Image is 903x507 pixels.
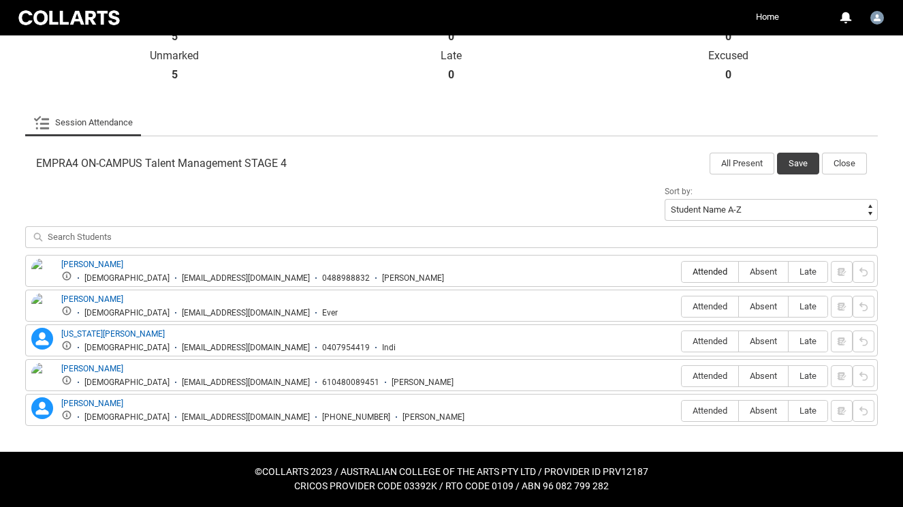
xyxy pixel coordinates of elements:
[448,30,454,44] strong: 0
[789,266,827,277] span: Late
[725,68,731,82] strong: 0
[822,153,867,174] button: Close
[739,301,788,311] span: Absent
[33,109,133,136] a: Session Attendance
[61,294,123,304] a: [PERSON_NAME]
[853,261,874,283] button: Reset
[61,399,123,408] a: [PERSON_NAME]
[682,301,738,311] span: Attended
[322,343,370,353] div: 0407954419
[789,301,827,311] span: Late
[61,329,165,339] a: [US_STATE][PERSON_NAME]
[84,343,170,353] div: [DEMOGRAPHIC_DATA]
[867,5,887,27] button: User Profile User1661836414249227732
[789,336,827,346] span: Late
[590,49,867,63] p: Excused
[31,258,53,288] img: Daniel Clancy
[25,226,878,248] input: Search Students
[61,260,123,269] a: [PERSON_NAME]
[789,405,827,416] span: Late
[61,364,123,373] a: [PERSON_NAME]
[84,308,170,318] div: [DEMOGRAPHIC_DATA]
[777,153,819,174] button: Save
[322,378,379,388] div: 610480089451
[853,331,874,352] button: Reset
[182,273,310,283] div: [EMAIL_ADDRESS][DOMAIN_NAME]
[36,157,287,170] span: EMPRA4 ON-CAMPUS Talent Management STAGE 4
[182,343,310,353] div: [EMAIL_ADDRESS][DOMAIN_NAME]
[853,296,874,318] button: Reset
[31,328,53,350] lightning-icon: Indiana Evans
[84,273,170,283] div: [DEMOGRAPHIC_DATA]
[870,11,884,25] img: User1661836414249227732
[789,371,827,381] span: Late
[682,371,738,381] span: Attended
[382,273,444,283] div: [PERSON_NAME]
[182,308,310,318] div: [EMAIL_ADDRESS][DOMAIN_NAME]
[25,109,141,136] li: Session Attendance
[725,30,731,44] strong: 0
[739,371,788,381] span: Absent
[84,412,170,422] div: [DEMOGRAPHIC_DATA]
[322,273,370,283] div: 0488988832
[182,378,310,388] div: [EMAIL_ADDRESS][DOMAIN_NAME]
[31,397,53,419] lightning-icon: Sarah Sinclair
[31,363,53,393] img: Lucy Gamble
[31,293,53,323] img: Everett McCarthy
[36,49,313,63] p: Unmarked
[682,266,738,277] span: Attended
[392,378,454,388] div: [PERSON_NAME]
[853,400,874,422] button: Reset
[322,412,390,422] div: [PHONE_NUMBER]
[710,153,774,174] button: All Present
[752,7,782,27] a: Home
[382,343,396,353] div: Indi
[739,405,788,416] span: Absent
[665,187,693,196] span: Sort by:
[182,412,310,422] div: [EMAIL_ADDRESS][DOMAIN_NAME]
[682,336,738,346] span: Attended
[739,336,788,346] span: Absent
[313,49,590,63] p: Late
[172,30,178,44] strong: 5
[172,68,178,82] strong: 5
[448,68,454,82] strong: 0
[853,365,874,387] button: Reset
[322,308,338,318] div: Ever
[682,405,738,416] span: Attended
[739,266,788,277] span: Absent
[84,378,170,388] div: [DEMOGRAPHIC_DATA]
[402,412,464,422] div: [PERSON_NAME]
